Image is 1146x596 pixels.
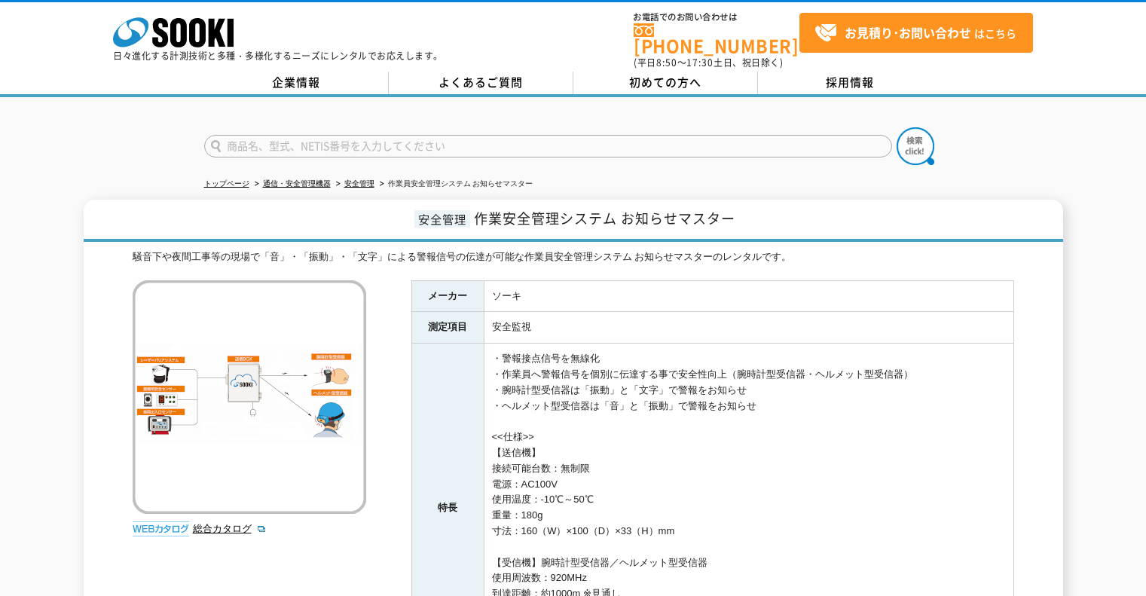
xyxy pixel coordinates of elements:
td: 安全監視 [484,312,1013,344]
strong: お見積り･お問い合わせ [845,23,971,41]
a: よくあるご質問 [389,72,573,94]
img: btn_search.png [897,127,934,165]
img: webカタログ [133,521,189,536]
a: [PHONE_NUMBER] [634,23,799,54]
a: 安全管理 [344,179,374,188]
div: 騒音下や夜間工事等の現場で「音」・「振動」・「文字」による警報信号の伝達が可能な作業員安全管理システム お知らせマスターのレンタルです。 [133,249,1014,265]
span: 8:50 [656,56,677,69]
span: (平日 ～ 土日、祝日除く) [634,56,783,69]
a: 通信・安全管理機器 [263,179,331,188]
span: お電話でのお問い合わせは [634,13,799,22]
th: 測定項目 [411,312,484,344]
a: トップページ [204,179,249,188]
a: 採用情報 [758,72,943,94]
span: 作業安全管理システム お知らせマスター [474,208,735,228]
span: 安全管理 [414,210,470,228]
a: 総合カタログ [193,523,267,534]
span: 17:30 [686,56,714,69]
img: 作業員安全管理システム お知らせマスター [133,280,366,514]
span: はこちら [814,22,1016,44]
span: 初めての方へ [629,74,701,90]
th: メーカー [411,280,484,312]
a: 企業情報 [204,72,389,94]
a: 初めての方へ [573,72,758,94]
input: 商品名、型式、NETIS番号を入力してください [204,135,892,157]
p: 日々進化する計測技術と多種・多様化するニーズにレンタルでお応えします。 [113,51,443,60]
td: ソーキ [484,280,1013,312]
a: お見積り･お問い合わせはこちら [799,13,1033,53]
li: 作業員安全管理システム お知らせマスター [377,176,533,192]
